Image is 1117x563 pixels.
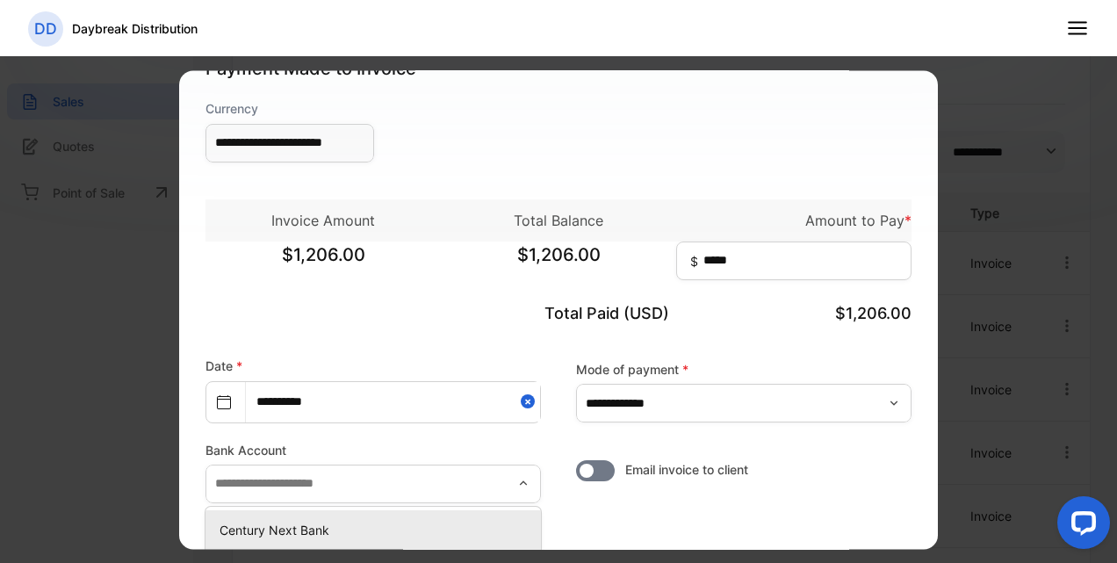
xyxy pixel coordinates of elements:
p: Invoice Amount [205,209,441,230]
p: DD [34,18,57,40]
button: Close [521,381,540,421]
span: $ [690,251,698,270]
span: Email invoice to client [625,459,748,478]
span: $1,206.00 [205,241,441,285]
label: Bank Account [205,440,541,458]
iframe: LiveChat chat widget [1043,489,1117,563]
label: Currency [205,98,374,117]
p: Century Next Bank [220,520,534,538]
span: $1,206.00 [441,241,676,285]
p: Amount to Pay [676,209,912,230]
p: Total Paid (USD) [441,300,676,324]
label: Date [205,357,242,372]
p: Daybreak Distribution [72,19,198,38]
span: $1,206.00 [835,303,912,321]
p: Total Balance [441,209,676,230]
label: Mode of payment [576,360,912,379]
